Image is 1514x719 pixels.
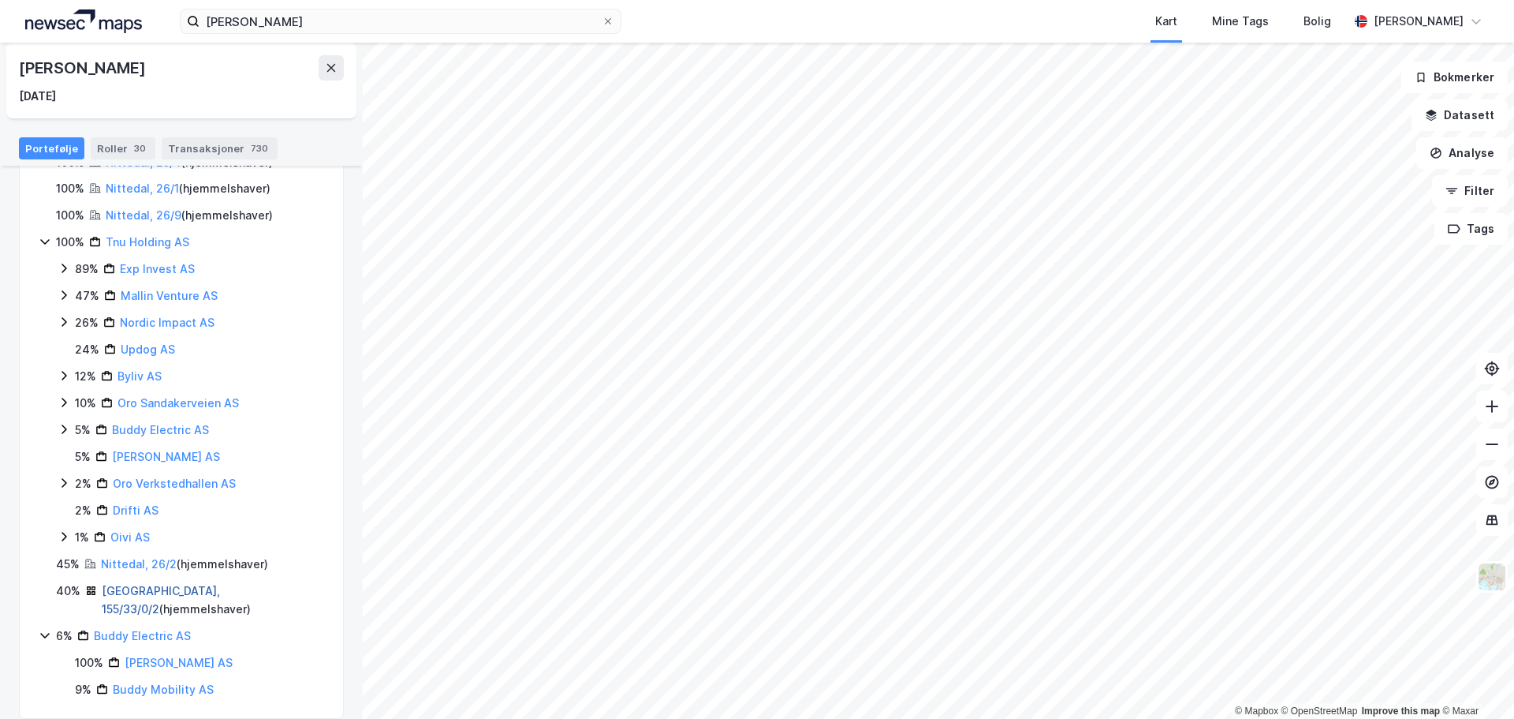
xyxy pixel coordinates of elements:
a: Buddy Electric AS [112,423,209,436]
div: 100% [56,233,84,252]
a: [PERSON_NAME] AS [125,656,233,669]
img: logo.a4113a55bc3d86da70a041830d287a7e.svg [25,9,142,33]
a: Nittedal, 26/1 [106,182,179,195]
div: 100% [75,653,103,672]
div: ( hjemmelshaver ) [101,555,268,574]
div: 730 [248,140,271,156]
div: ( hjemmelshaver ) [106,206,273,225]
a: Improve this map [1362,706,1440,717]
div: 5% [75,421,91,440]
a: Drifti AS [113,504,158,517]
div: 26% [75,313,99,332]
div: ( hjemmelshaver ) [106,179,270,198]
div: 24% [75,340,99,359]
a: Oro Sandakerveien AS [117,396,239,410]
a: Oro Verkstedhallen AS [113,477,236,490]
a: Byliv AS [117,369,162,383]
div: 40% [56,582,80,601]
a: Mapbox [1235,706,1278,717]
a: Updog AS [121,343,175,356]
div: 1% [75,528,89,547]
div: [PERSON_NAME] [1374,12,1464,31]
div: 2% [75,474,91,493]
div: [PERSON_NAME] [19,55,148,81]
input: Søk på adresse, matrikkel, gårdeiere, leietakere eller personer [200,9,602,33]
div: 10% [75,394,96,413]
img: Z [1477,562,1507,592]
div: 5% [75,448,91,466]
div: 100% [56,179,84,198]
a: Mallin Venture AS [121,289,218,302]
div: 6% [56,627,73,646]
a: OpenStreetMap [1281,706,1358,717]
div: 100% [56,206,84,225]
div: 89% [75,260,99,279]
a: Nittedal, 25/4 [106,155,181,169]
a: Oivi AS [110,530,150,544]
div: 30 [131,140,149,156]
button: Tags [1434,213,1508,245]
div: Kart [1155,12,1177,31]
div: 47% [75,286,99,305]
div: 12% [75,367,96,386]
div: Bolig [1303,12,1331,31]
div: ( hjemmelshaver ) [102,582,324,620]
div: Transaksjoner [162,137,278,159]
div: Roller [91,137,155,159]
a: Nittedal, 26/2 [101,557,177,571]
a: Buddy Mobility AS [113,683,214,696]
div: Mine Tags [1212,12,1269,31]
a: Exp Invest AS [120,262,195,275]
div: [DATE] [19,87,56,106]
div: 2% [75,501,91,520]
button: Bokmerker [1401,62,1508,93]
div: 9% [75,680,91,699]
div: 45% [56,555,80,574]
a: Tnu Holding AS [106,235,189,249]
a: [GEOGRAPHIC_DATA], 155/33/0/2 [102,584,220,616]
button: Filter [1432,175,1508,207]
a: Buddy Electric AS [94,629,191,642]
a: [PERSON_NAME] AS [112,450,220,463]
a: Nittedal, 26/9 [106,208,181,222]
button: Datasett [1411,99,1508,131]
div: Portefølje [19,137,84,159]
a: Nordic Impact AS [120,316,214,329]
button: Analyse [1416,137,1508,169]
iframe: Chat Widget [1435,643,1514,719]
